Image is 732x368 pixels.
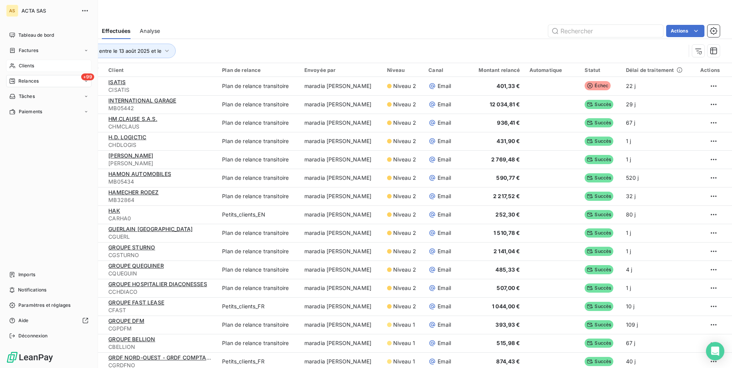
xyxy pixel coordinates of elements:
span: Succès [585,137,613,146]
span: 431,90 € [497,138,520,144]
button: Date d’envoi : entre le 13 août 2025 et le [54,44,176,58]
span: Succès [585,210,613,219]
td: 10 j [621,297,693,316]
td: Plan de relance transitoire [217,132,300,150]
span: HAMON AUTOMOBILES [108,171,171,177]
td: maradia [PERSON_NAME] [300,77,382,95]
td: 1 j [621,150,693,169]
span: 1 044,00 € [492,303,520,309]
span: Analyse [140,27,160,35]
span: Email [438,339,451,347]
span: Email [438,266,451,274]
span: INTERNATIONAL GARAGE [108,97,176,104]
span: Niveau 2 [393,284,416,292]
td: 1 j [621,132,693,150]
span: Niveau 1 [393,339,415,347]
span: 590,77 € [496,174,520,181]
span: GROUPE STURNO [108,244,155,251]
span: [PERSON_NAME] [108,152,153,159]
td: maradia [PERSON_NAME] [300,114,382,132]
td: 1 j [621,279,693,297]
td: maradia [PERSON_NAME] [300,261,382,279]
div: Open Intercom Messenger [706,342,724,360]
td: 1 j [621,242,693,261]
div: Statut [585,67,616,73]
span: GROUPE DFM [108,318,144,324]
span: ISATIS [108,79,126,85]
span: Imports [18,271,35,278]
span: Niveau 2 [393,248,416,255]
span: MB32864 [108,196,213,204]
span: +99 [81,73,94,80]
div: Plan de relance [222,67,295,73]
td: Plan de relance transitoire [217,224,300,242]
span: Succès [585,357,613,366]
td: Plan de relance transitoire [217,242,300,261]
td: 80 j [621,205,693,224]
td: Petits_clients_EN [217,205,300,224]
span: GUERLAIN [GEOGRAPHIC_DATA] [108,226,193,232]
span: Succès [585,265,613,274]
span: Succès [585,228,613,238]
span: CISATIS [108,86,213,94]
span: Relances [18,78,39,85]
a: Aide [6,314,91,327]
span: Succès [585,100,613,109]
span: GROUPE QUEGUINER [108,262,163,269]
td: Plan de relance transitoire [217,187,300,205]
div: Automatique [529,67,576,73]
td: Plan de relance transitoire [217,261,300,279]
span: Échec [585,81,611,90]
td: Plan de relance transitoire [217,279,300,297]
div: Niveau [387,67,420,73]
span: Niveau 2 [393,266,416,274]
span: Niveau 2 [393,174,416,182]
span: Effectuées [102,27,131,35]
span: Tableau de bord [18,32,54,39]
span: 485,33 € [495,266,520,273]
span: Succès [585,118,613,127]
span: Date d’envoi : entre le 13 août 2025 et le [65,48,162,54]
span: GROUPE HOSPITALIER DIACONESSES [108,281,207,287]
td: 4 j [621,261,693,279]
span: Email [438,156,451,163]
span: Niveau 2 [393,137,416,145]
span: Niveau 2 [393,156,416,163]
span: Paramètres et réglages [18,302,70,309]
span: 936,41 € [497,119,520,126]
span: 2 769,48 € [491,156,520,163]
span: Succès [585,247,613,256]
span: Email [438,284,451,292]
img: Logo LeanPay [6,351,54,363]
span: Client [108,67,124,73]
span: 515,98 € [497,340,520,346]
span: Niveau 2 [393,303,416,310]
span: CARHA0 [108,215,213,222]
span: Email [438,211,451,218]
td: 29 j [621,95,693,114]
span: GROUPE FAST LEASE [108,299,164,306]
span: H.D. LOGICTIC [108,134,146,140]
span: CHDLOGIS [108,141,213,149]
td: 67 j [621,114,693,132]
span: Niveau 2 [393,82,416,90]
td: 32 j [621,187,693,205]
td: 520 j [621,169,693,187]
td: maradia [PERSON_NAME] [300,187,382,205]
td: Plan de relance transitoire [217,316,300,334]
div: Envoyée par [304,67,378,73]
td: maradia [PERSON_NAME] [300,132,382,150]
span: Aide [18,317,29,324]
span: HM.CLAUSE S.A.S. [108,116,157,122]
span: 874,43 € [496,358,520,365]
span: 12 034,81 € [490,101,520,107]
span: HAMECHER RODEZ [108,189,158,195]
span: MB05434 [108,178,213,186]
span: GRDF NORD-OUEST - GRDF COMPTABILITE OPERATIONNELLE [108,354,273,361]
span: Délai de traitement [626,67,674,73]
span: 401,33 € [497,83,520,89]
span: Email [438,101,451,108]
span: Niveau 1 [393,321,415,329]
span: Niveau 2 [393,211,416,218]
span: Email [438,229,451,237]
